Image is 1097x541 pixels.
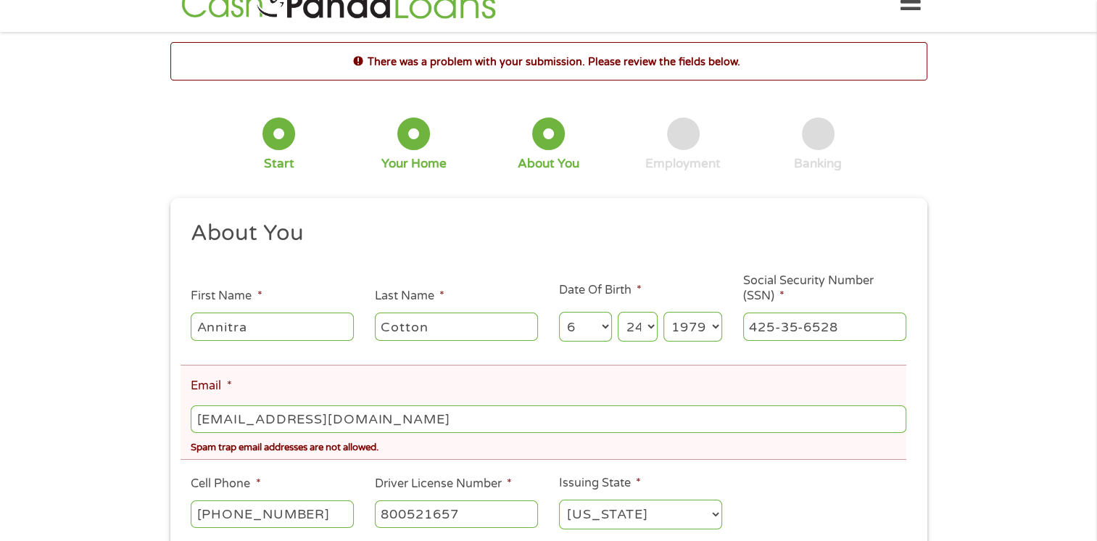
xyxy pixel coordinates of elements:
[375,476,512,492] label: Driver License Number
[743,313,906,340] input: 078-05-1120
[743,273,906,304] label: Social Security Number (SSN)
[191,436,906,455] div: Spam trap email addresses are not allowed.
[171,54,927,70] h2: There was a problem with your submission. Please review the fields below.
[645,156,721,172] div: Employment
[518,156,579,172] div: About You
[794,156,842,172] div: Banking
[264,156,294,172] div: Start
[191,289,262,304] label: First Name
[191,379,231,394] label: Email
[559,283,642,298] label: Date Of Birth
[375,289,444,304] label: Last Name
[191,313,354,340] input: John
[191,500,354,528] input: (541) 754-3010
[375,313,538,340] input: Smith
[191,219,895,248] h2: About You
[191,405,906,433] input: john@gmail.com
[381,156,447,172] div: Your Home
[191,476,260,492] label: Cell Phone
[559,476,641,491] label: Issuing State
